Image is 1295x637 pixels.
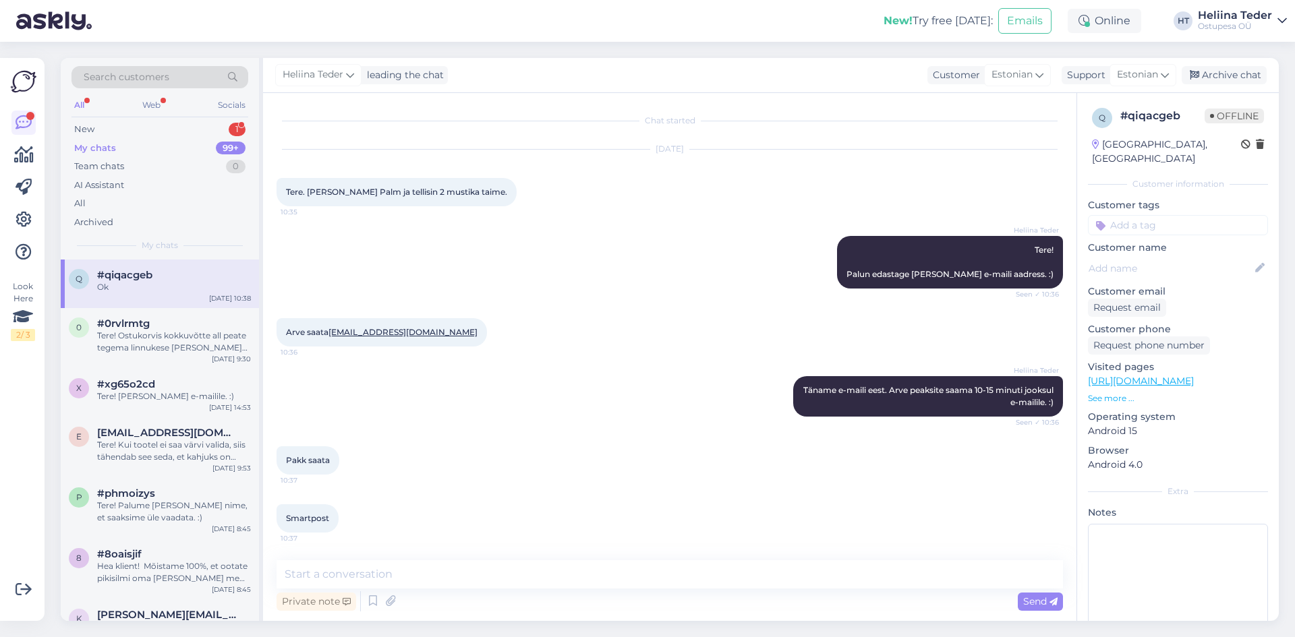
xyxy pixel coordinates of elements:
[76,613,82,624] span: k
[1088,322,1268,336] p: Customer phone
[1088,392,1268,404] p: See more ...
[1198,21,1272,32] div: Ostupesa OÜ
[1088,299,1166,317] div: Request email
[212,584,251,595] div: [DATE] 8:45
[97,560,251,584] div: Hea klient! Mõistame 100%, et ootate pikisilmi oma [PERSON_NAME] me tõesti ise sooviksime samuti,...
[1120,108,1205,124] div: # qiqacgeb
[1088,485,1268,497] div: Extra
[281,475,331,485] span: 10:37
[1088,284,1268,299] p: Customer email
[1088,375,1194,387] a: [URL][DOMAIN_NAME]
[76,492,82,502] span: p
[97,609,237,621] span: karin.sepp26@gmail.com
[216,142,246,155] div: 99+
[927,68,980,82] div: Customer
[76,322,82,332] span: 0
[1182,66,1267,84] div: Archive chat
[1089,261,1253,276] input: Add name
[998,8,1052,34] button: Emails
[76,553,82,563] span: 8
[1198,10,1287,32] a: Heliina TederOstupesa OÜ
[1088,336,1210,355] div: Request phone number
[1088,458,1268,472] p: Android 4.0
[97,487,155,499] span: #phmoizys
[76,383,82,393] span: x
[84,70,169,84] span: Search customers
[97,439,251,463] div: Tere! Kui tootel ei saa värvi valida, siis tähendab see seda, et kahjuks on toode laost otsas. :/...
[209,293,251,303] div: [DATE] 10:38
[1088,178,1268,190] div: Customer information
[1198,10,1272,21] div: Heliina Teder
[328,327,478,337] a: [EMAIL_ADDRESS][DOMAIN_NAME]
[1174,11,1192,30] div: HT
[11,280,35,341] div: Look Here
[97,281,251,293] div: Ok
[1088,506,1268,520] p: Notes
[226,160,246,173] div: 0
[140,96,163,114] div: Web
[97,269,152,281] span: #qiqacgeb
[1008,225,1059,235] span: Heliina Teder
[97,390,251,402] div: Tere! [PERSON_NAME] e-mailile. :)
[97,499,251,524] div: Tere! Palume [PERSON_NAME] nime, et saaksime üle vaadata. :)
[212,463,251,473] div: [DATE] 9:53
[277,593,356,611] div: Private note
[281,533,331,543] span: 10:37
[286,455,330,465] span: Pakk saata
[277,143,1063,155] div: [DATE]
[1088,360,1268,374] p: Visited pages
[74,197,86,210] div: All
[215,96,248,114] div: Socials
[1008,289,1059,299] span: Seen ✓ 10:36
[362,68,444,82] div: leading the chat
[1088,215,1268,235] input: Add a tag
[283,67,343,82] span: Heliina Teder
[1068,9,1141,33] div: Online
[1088,444,1268,458] p: Browser
[97,317,150,330] span: #0rvlrmtg
[884,14,913,27] b: New!
[76,431,82,442] span: e
[209,402,251,413] div: [DATE] 14:53
[1088,424,1268,438] p: Android 15
[212,524,251,534] div: [DATE] 8:45
[1008,417,1059,427] span: Seen ✓ 10:36
[97,548,142,560] span: #8oaisjif
[286,513,329,523] span: Smartpost
[97,330,251,354] div: Tere! Ostukorvis kokkuvõtte all peate tegema linnukese [PERSON_NAME] "Mul on sooduskupong" ette, ...
[212,354,251,364] div: [DATE] 9:30
[286,187,507,197] span: Tere. [PERSON_NAME] Palm ja tellisin 2 mustika taime.
[286,327,478,337] span: Arve saata
[1062,68,1105,82] div: Support
[884,13,993,29] div: Try free [DATE]:
[97,378,155,390] span: #xg65o2cd
[281,207,331,217] span: 10:35
[1008,365,1059,375] span: Heliina Teder
[1088,410,1268,424] p: Operating system
[11,329,35,341] div: 2 / 3
[74,123,94,136] div: New
[1205,109,1264,123] span: Offline
[74,160,124,173] div: Team chats
[803,385,1056,407] span: Täname e-maili eest. Arve peaksite saama 10-15 minuti jooksul e-mailile. :)
[1023,595,1058,607] span: Send
[74,216,113,229] div: Archived
[76,274,82,284] span: q
[229,123,246,136] div: 1
[281,347,331,357] span: 10:36
[97,427,237,439] span: evelin01@yahoo.com
[991,67,1033,82] span: Estonian
[1088,198,1268,212] p: Customer tags
[142,239,178,251] span: My chats
[277,115,1063,127] div: Chat started
[71,96,87,114] div: All
[1092,138,1241,166] div: [GEOGRAPHIC_DATA], [GEOGRAPHIC_DATA]
[74,142,116,155] div: My chats
[11,69,36,94] img: Askly Logo
[74,179,124,192] div: AI Assistant
[1088,241,1268,255] p: Customer name
[1117,67,1158,82] span: Estonian
[1099,113,1105,123] span: q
